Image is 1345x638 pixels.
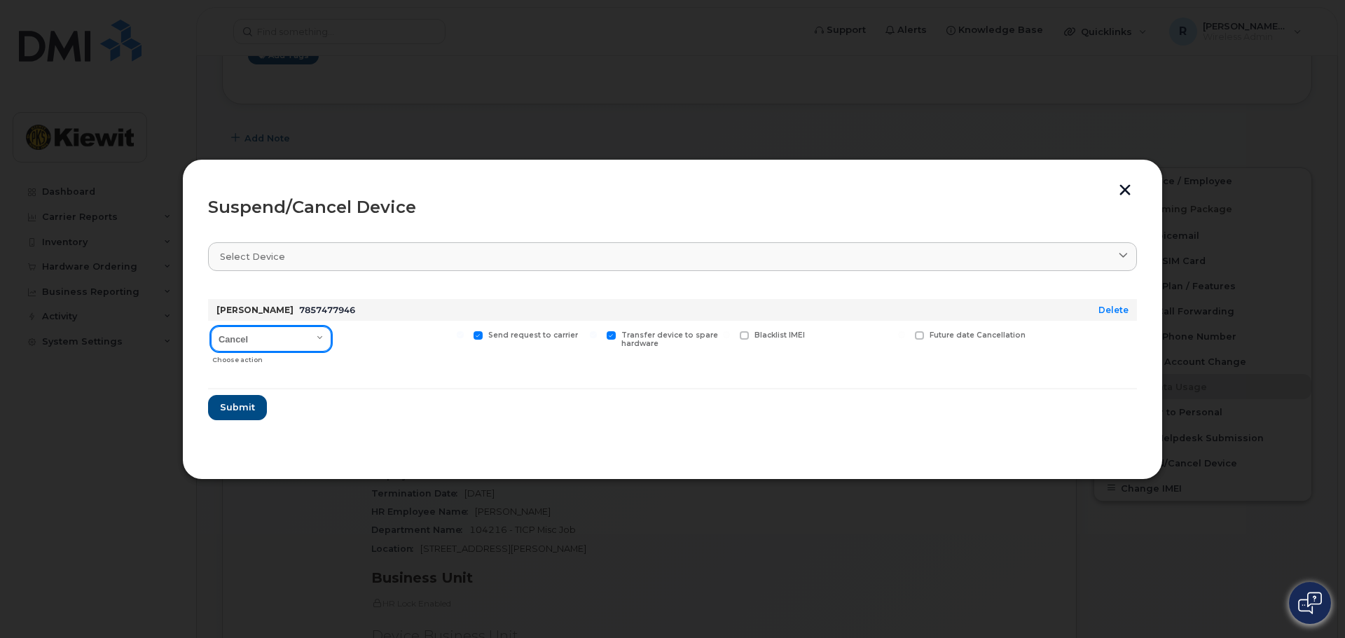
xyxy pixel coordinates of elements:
a: Delete [1098,305,1129,315]
input: Future date Cancellation [898,331,905,338]
span: Future date Cancellation [930,331,1026,340]
strong: [PERSON_NAME] [216,305,294,315]
span: Blacklist IMEI [754,331,805,340]
span: Transfer device to spare hardware [621,331,718,349]
input: Transfer device to spare hardware [590,331,597,338]
div: Suspend/Cancel Device [208,199,1137,216]
button: Submit [208,395,267,420]
a: Select device [208,242,1137,271]
input: Send request to carrier [457,331,464,338]
img: Open chat [1298,592,1322,614]
span: Select device [220,250,285,263]
span: Send request to carrier [488,331,578,340]
span: Submit [220,401,255,414]
span: 7857477946 [299,305,355,315]
div: Choose action [212,349,331,366]
input: Blacklist IMEI [723,331,730,338]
